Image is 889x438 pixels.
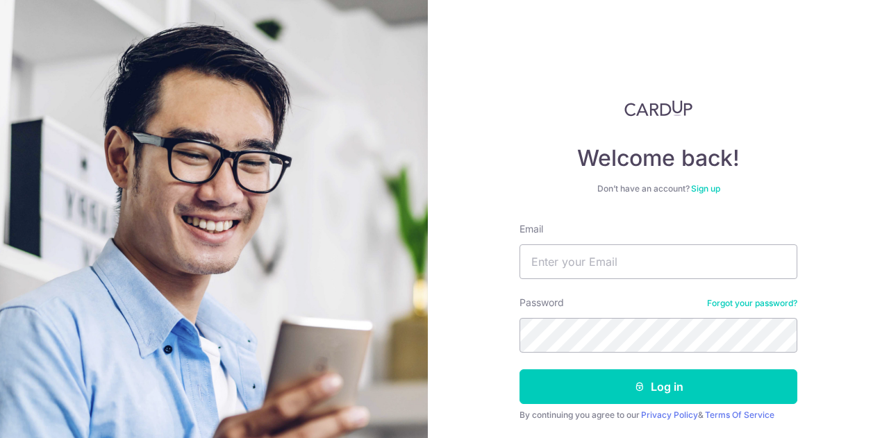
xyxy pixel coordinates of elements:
[691,183,720,194] a: Sign up
[624,100,692,117] img: CardUp Logo
[520,222,543,236] label: Email
[707,298,797,309] a: Forgot your password?
[705,410,774,420] a: Terms Of Service
[520,244,797,279] input: Enter your Email
[520,296,564,310] label: Password
[520,183,797,194] div: Don’t have an account?
[520,369,797,404] button: Log in
[641,410,698,420] a: Privacy Policy
[520,410,797,421] div: By continuing you agree to our &
[520,144,797,172] h4: Welcome back!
